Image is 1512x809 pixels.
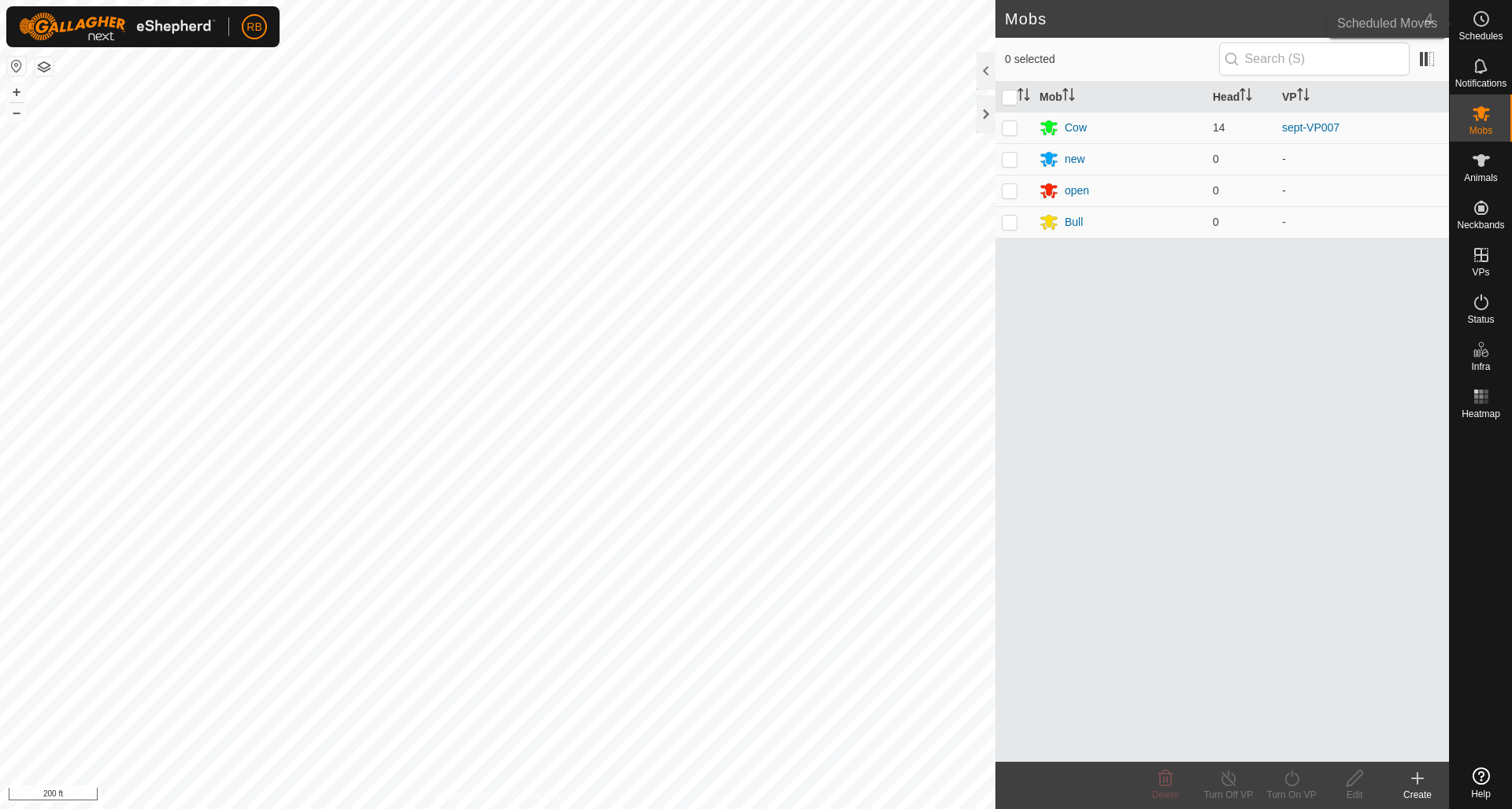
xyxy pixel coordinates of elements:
[1458,31,1503,41] span: Schedules
[1282,121,1340,134] a: sept-VP007
[1065,120,1087,136] div: Cow
[1005,9,1425,28] h2: Mobs
[1213,184,1219,197] span: 0
[1005,51,1219,68] span: 0 selected
[246,19,261,35] span: RB
[1219,42,1410,76] input: Search (S)
[1457,220,1504,230] span: Neckbands
[1450,761,1512,805] a: Help
[1469,126,1492,135] span: Mobs
[1425,7,1433,31] span: 4
[1213,153,1219,165] span: 0
[1065,183,1089,199] div: open
[1065,151,1085,168] div: new
[1033,82,1206,113] th: Mob
[7,57,26,76] button: Reset Map
[1386,788,1449,802] div: Create
[35,57,54,76] button: Map Layers
[1462,409,1500,419] span: Heatmap
[1197,788,1260,802] div: Turn Off VP
[7,103,26,122] button: –
[1471,362,1490,371] span: Infra
[1464,173,1498,183] span: Animals
[1240,91,1252,103] p-sorticon: Activate to sort
[1323,788,1386,802] div: Edit
[1152,789,1180,800] span: Delete
[1062,91,1075,103] p-sorticon: Activate to sort
[1260,788,1323,802] div: Turn On VP
[1276,206,1449,238] td: -
[1455,79,1506,88] span: Notifications
[1206,82,1276,113] th: Head
[1276,82,1449,113] th: VP
[1472,268,1489,277] span: VPs
[1471,789,1491,799] span: Help
[513,789,560,803] a: Contact Us
[435,789,495,803] a: Privacy Policy
[1065,214,1083,231] div: Bull
[1017,91,1030,103] p-sorticon: Activate to sort
[7,83,26,102] button: +
[1467,315,1494,324] span: Status
[1213,216,1219,228] span: 0
[1213,121,1225,134] span: 14
[1276,175,1449,206] td: -
[19,13,216,41] img: Gallagher Logo
[1297,91,1310,103] p-sorticon: Activate to sort
[1276,143,1449,175] td: -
